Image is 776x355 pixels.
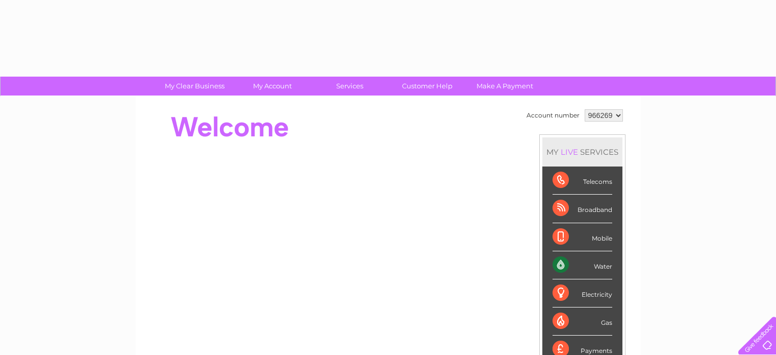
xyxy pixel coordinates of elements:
[553,279,612,307] div: Electricity
[553,251,612,279] div: Water
[542,137,622,167] div: MY SERVICES
[308,77,392,96] a: Services
[553,195,612,223] div: Broadband
[463,77,547,96] a: Make A Payment
[153,77,237,96] a: My Clear Business
[559,147,580,157] div: LIVE
[553,167,612,195] div: Telecoms
[385,77,469,96] a: Customer Help
[553,223,612,251] div: Mobile
[230,77,314,96] a: My Account
[524,107,582,124] td: Account number
[553,307,612,336] div: Gas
